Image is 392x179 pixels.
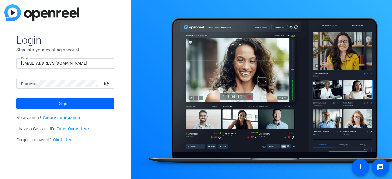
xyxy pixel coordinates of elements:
[16,34,114,47] span: Login
[16,115,80,121] span: No account?
[21,82,39,86] mat-label: Password
[21,57,29,60] mat-label: Email
[357,164,364,171] mat-icon: accessibility
[21,60,109,67] input: Enter Email Address
[16,47,114,53] p: Sign into your existing account.
[377,164,384,171] mat-icon: message
[16,137,74,143] span: Forgot password?
[43,115,80,121] a: Create an Account
[59,96,72,111] span: Sign in
[4,4,79,21] img: blue-gradient.svg
[100,79,114,88] mat-icon: visibility_off
[16,98,114,109] button: Sign in
[56,126,89,132] a: Enter Code Here
[16,126,89,132] span: I have a Session ID.
[53,137,74,143] a: Click Here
